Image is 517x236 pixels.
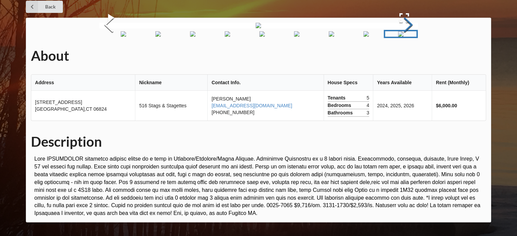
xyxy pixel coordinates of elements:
[329,31,334,37] img: 516_oldfield%2FIMG_0487.jpeg
[328,109,355,116] span: Bathrooms
[259,31,265,37] img: 516_oldfield%2Fimage%20(4).png
[31,75,135,91] th: Address
[398,31,403,37] img: 516_oldfield%2Fimage.png
[121,31,126,37] img: 516_oldfield%2Fefcbb397-43c6-4f2e-8fba-bada766dfac5.png
[280,30,314,38] a: Go to Slide 8
[135,75,207,91] th: Nickname
[328,94,347,101] span: Tenants
[366,109,369,116] span: 3
[35,106,107,112] span: [GEOGRAPHIC_DATA] , CT 06824
[207,75,323,91] th: Contact Info.
[210,30,244,38] a: Go to Slide 6
[349,30,383,38] a: Go to Slide 10
[363,31,369,37] img: 516_oldfield%2Fimage%20(6).png
[373,75,432,91] th: Years Available
[26,1,63,13] a: Back
[324,75,373,91] th: House Specs
[106,30,140,38] a: Go to Slide 3
[256,23,261,28] img: 516_oldfield%2Fimage.png
[391,8,418,28] button: Open Fullscreen
[211,103,292,108] a: [EMAIL_ADDRESS][DOMAIN_NAME]
[31,133,486,150] h1: Description
[436,103,457,108] b: $6,000.00
[155,31,161,37] img: 516_oldfield%2Fimage%20(1).png
[314,30,348,38] a: Go to Slide 9
[135,91,207,121] td: 516 Stags & Stagettes
[35,99,82,105] span: [STREET_ADDRESS]
[245,30,279,38] a: Go to Slide 7
[141,30,175,38] a: Go to Slide 4
[328,102,353,109] span: Bedrooms
[294,31,299,37] img: 516_oldfield%2Fimage%20(5).png
[207,91,323,121] td: [PERSON_NAME] [PHONE_NUMBER]
[366,102,369,109] span: 4
[366,94,369,101] span: 5
[34,155,486,217] p: Lore IPSUMDOLOR sitametco adipisc elitse do e temp in Utlabore/Etdolore/Magna Aliquae. Adminimve ...
[31,47,486,65] h1: About
[176,30,210,38] a: Go to Slide 5
[384,30,418,38] a: Go to Slide 11
[190,31,195,37] img: 516_oldfield%2Fimage%20(2).png
[37,30,356,38] div: Thumbnail Navigation
[373,91,432,121] td: 2024, 2025, 2026
[432,75,486,91] th: Rent (Monthly)
[225,31,230,37] img: 516_oldfield%2Fimage%20(3).png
